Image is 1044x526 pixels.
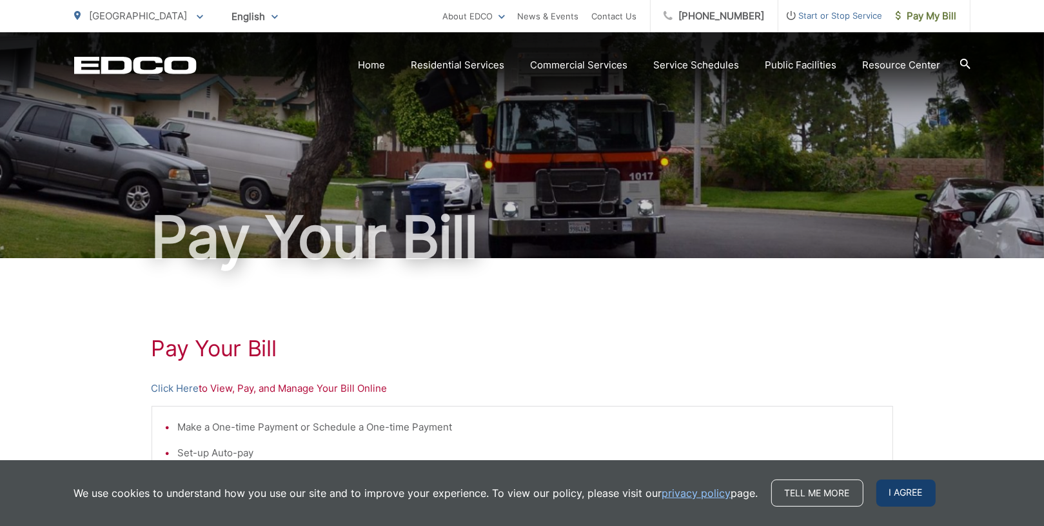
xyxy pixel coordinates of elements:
h1: Pay Your Bill [152,336,893,361]
a: News & Events [518,8,579,24]
a: Public Facilities [765,57,837,73]
span: Pay My Bill [896,8,957,24]
a: Resource Center [863,57,941,73]
span: [GEOGRAPHIC_DATA] [90,10,188,22]
li: Set-up Auto-pay [178,445,880,461]
a: Residential Services [411,57,505,73]
a: Home [359,57,386,73]
p: We use cookies to understand how you use our site and to improve your experience. To view our pol... [74,485,758,501]
a: Commercial Services [531,57,628,73]
a: About EDCO [443,8,505,24]
a: Service Schedules [654,57,740,73]
a: EDCD logo. Return to the homepage. [74,56,197,74]
a: Tell me more [771,480,863,507]
li: Make a One-time Payment or Schedule a One-time Payment [178,420,880,435]
a: privacy policy [662,485,731,501]
a: Click Here [152,381,199,396]
span: I agree [876,480,936,507]
span: English [222,5,288,28]
h1: Pay Your Bill [74,205,970,270]
a: Contact Us [592,8,637,24]
p: to View, Pay, and Manage Your Bill Online [152,381,893,396]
